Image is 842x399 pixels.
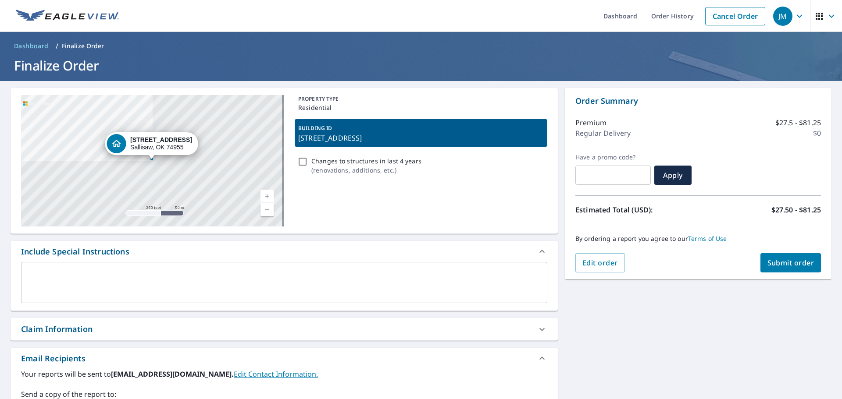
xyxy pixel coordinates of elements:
span: Dashboard [14,42,49,50]
p: Order Summary [575,95,821,107]
a: Terms of Use [688,234,727,243]
p: $0 [813,128,821,138]
p: Regular Delivery [575,128,631,138]
span: Submit order [767,258,814,268]
p: $27.50 - $81.25 [771,205,821,215]
nav: breadcrumb [11,39,831,53]
label: Your reports will be sent to [21,369,547,379]
label: Have a promo code? [575,153,651,161]
p: Changes to structures in last 4 years [311,156,421,166]
button: Edit order [575,253,625,272]
a: Cancel Order [705,7,765,25]
p: By ordering a report you agree to our [575,235,821,243]
p: Premium [575,117,607,128]
p: BUILDING ID [298,124,332,132]
button: Apply [654,166,692,185]
a: Current Level 17, Zoom Out [260,203,274,216]
a: EditContactInfo [234,369,318,379]
div: Email Recipients [11,348,558,369]
h1: Finalize Order [11,56,831,74]
strong: [STREET_ADDRESS] [130,136,192,143]
p: Estimated Total (USD): [575,205,698,215]
span: Edit order [582,258,618,268]
div: Claim Information [11,318,558,340]
div: Email Recipients [21,353,86,364]
li: / [56,41,58,51]
div: Dropped pin, building 1, Residential property, 989 N Pine St Sallisaw, OK 74955 [105,132,198,159]
div: Sallisaw, OK 74955 [130,136,192,151]
span: Apply [661,170,685,180]
div: JM [773,7,792,26]
p: [STREET_ADDRESS] [298,133,544,143]
p: Finalize Order [62,42,104,50]
p: Residential [298,103,544,112]
b: [EMAIL_ADDRESS][DOMAIN_NAME]. [111,369,234,379]
p: ( renovations, additions, etc. ) [311,166,421,175]
div: Claim Information [21,323,93,335]
img: EV Logo [16,10,119,23]
p: $27.5 - $81.25 [775,117,821,128]
p: PROPERTY TYPE [298,95,544,103]
a: Current Level 17, Zoom In [260,190,274,203]
button: Submit order [760,253,821,272]
a: Dashboard [11,39,52,53]
div: Include Special Instructions [21,246,129,258]
div: Include Special Instructions [11,241,558,262]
